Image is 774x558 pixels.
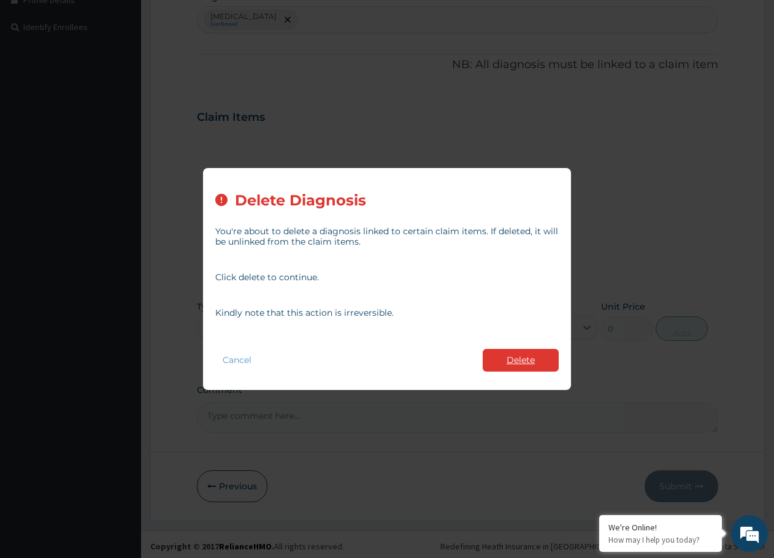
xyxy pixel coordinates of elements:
[215,272,559,283] p: Click delete to continue.
[215,308,559,318] p: Kindly note that this action is irreversible.
[215,226,559,247] p: You're about to delete a diagnosis linked to certain claim items. If deleted, it will be unlinked...
[215,351,259,369] button: Cancel
[483,349,559,372] button: Delete
[608,522,713,533] div: We're Online!
[23,61,50,92] img: d_794563401_company_1708531726252_794563401
[235,193,366,209] h2: Delete Diagnosis
[201,6,231,36] div: Minimize live chat window
[608,535,713,545] p: How may I help you today?
[64,69,206,85] div: Chat with us now
[71,155,169,278] span: We're online!
[6,335,234,378] textarea: Type your message and hit 'Enter'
